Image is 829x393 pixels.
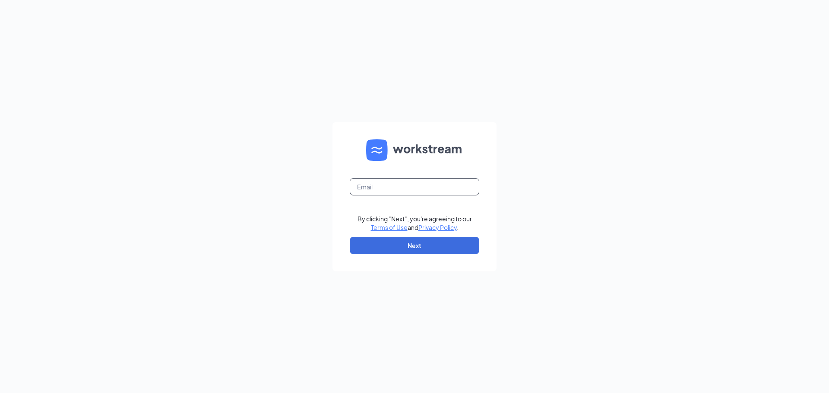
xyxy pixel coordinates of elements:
[358,214,472,232] div: By clicking "Next", you're agreeing to our and .
[371,223,408,231] a: Terms of Use
[418,223,457,231] a: Privacy Policy
[366,139,463,161] img: WS logo and Workstream text
[350,237,479,254] button: Next
[350,178,479,195] input: Email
